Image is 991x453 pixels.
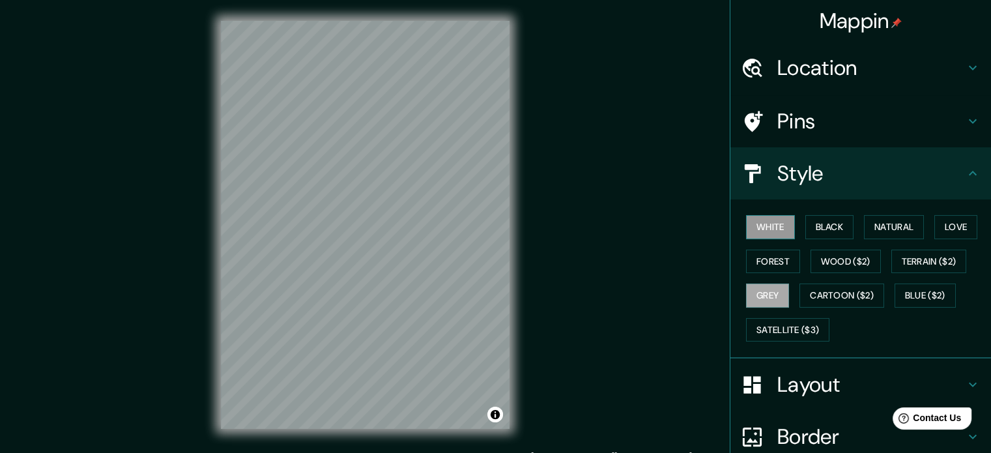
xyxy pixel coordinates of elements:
[777,424,965,450] h4: Border
[777,372,965,398] h4: Layout
[730,358,991,411] div: Layout
[811,250,881,274] button: Wood ($2)
[777,55,965,81] h4: Location
[777,160,965,186] h4: Style
[891,18,902,28] img: pin-icon.png
[875,402,977,439] iframe: Help widget launcher
[864,215,924,239] button: Natural
[895,284,956,308] button: Blue ($2)
[934,215,977,239] button: Love
[777,108,965,134] h4: Pins
[221,21,510,429] canvas: Map
[730,42,991,94] div: Location
[891,250,967,274] button: Terrain ($2)
[730,95,991,147] div: Pins
[746,250,800,274] button: Forest
[746,215,795,239] button: White
[805,215,854,239] button: Black
[820,8,902,34] h4: Mappin
[746,284,789,308] button: Grey
[487,407,503,422] button: Toggle attribution
[746,318,829,342] button: Satellite ($3)
[799,284,884,308] button: Cartoon ($2)
[730,147,991,199] div: Style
